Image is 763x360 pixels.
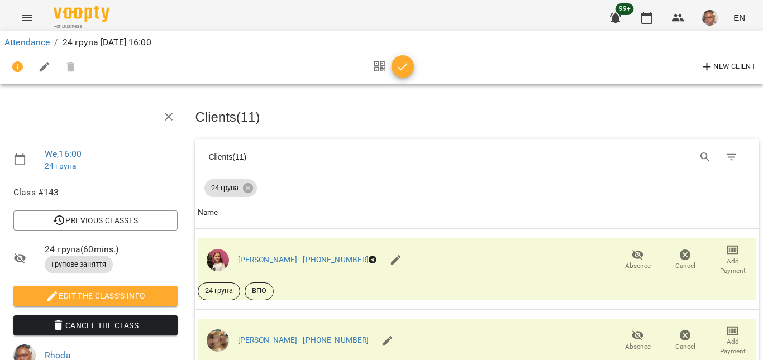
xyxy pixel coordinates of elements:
[245,286,273,296] span: ВПО
[45,243,178,256] span: 24 група ( 60 mins. )
[22,289,169,303] span: Edit the class's Info
[209,151,470,162] div: Clients ( 11 )
[13,286,178,306] button: Edit the class's Info
[22,214,169,227] span: Previous Classes
[700,60,756,74] span: New Client
[204,179,257,197] div: 24 група
[675,261,695,271] span: Cancel
[198,286,240,296] span: 24 група
[702,10,718,26] img: 506b4484e4e3c983820f65d61a8f4b66.jpg
[625,261,651,271] span: Absence
[716,257,750,276] span: Add Payment
[303,335,369,344] a: [PHONE_NUMBER]
[4,36,759,49] nav: breadcrumb
[4,37,50,47] a: Attendance
[616,3,634,15] span: 99+
[692,144,719,171] button: Search
[195,139,759,175] div: Table Toolbar
[733,12,745,23] span: EN
[238,255,298,264] a: [PERSON_NAME]
[614,325,661,356] button: Absence
[614,244,661,276] button: Absence
[303,255,369,264] a: [PHONE_NUMBER]
[718,144,745,171] button: Filter
[198,206,218,219] div: Sort
[675,342,695,352] span: Cancel
[729,7,750,28] button: EN
[22,319,169,332] span: Cancel the class
[198,206,218,219] div: Name
[238,335,298,344] a: [PERSON_NAME]
[45,161,76,170] a: 24 група
[54,6,109,22] img: Voopty Logo
[13,186,178,199] span: Class #143
[709,325,756,356] button: Add Payment
[54,36,58,49] li: /
[625,342,651,352] span: Absence
[45,260,113,270] span: Групове заняття
[207,329,229,352] img: 2955837c2f3638d9e8cb4ac8f90d3ad4.png
[13,4,40,31] button: Menu
[716,337,750,356] span: Add Payment
[204,183,245,193] span: 24 група
[709,244,756,276] button: Add Payment
[661,244,709,276] button: Cancel
[13,315,178,335] button: Cancel the class
[45,148,82,159] a: We , 16:00
[195,110,759,124] h3: Clients ( 11 )
[63,36,151,49] p: 24 група [DATE] 16:00
[661,325,709,356] button: Cancel
[198,206,757,219] span: Name
[207,249,229,271] img: 2a1efddf7932ed39c9a70ccf1b47e96b.jpg
[698,58,759,76] button: New Client
[13,210,178,231] button: Previous Classes
[54,23,109,30] span: For Business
